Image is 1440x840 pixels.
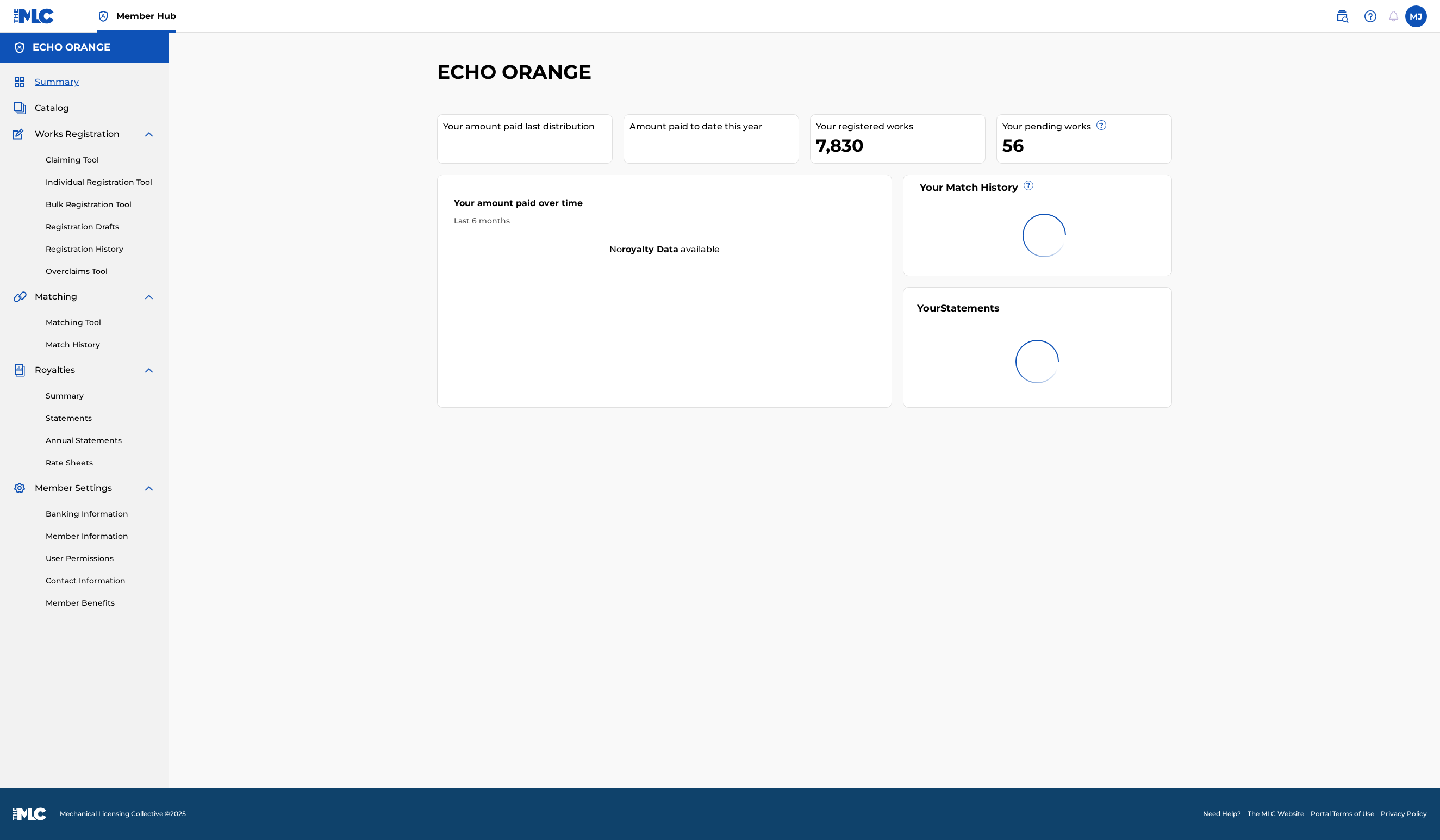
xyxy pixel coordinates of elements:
span: Catalog [35,102,69,115]
a: Annual Statements [46,435,155,446]
img: preloader [1014,206,1074,265]
a: Overclaims Tool [46,266,155,277]
a: Contact Information [46,575,155,587]
img: Matching [13,290,27,303]
span: Matching [35,290,77,303]
a: Privacy Policy [1381,809,1427,819]
div: Your amount paid over time [454,197,876,215]
span: Works Registration [35,128,120,141]
a: Registration History [46,244,155,255]
a: Public Search [1331,5,1353,27]
img: Summary [13,76,26,89]
img: expand [142,290,155,303]
div: Your registered works [816,120,985,133]
img: expand [142,364,155,377]
img: logo [13,807,47,820]
a: Claiming Tool [46,154,155,166]
img: expand [142,128,155,141]
span: ? [1024,181,1033,190]
img: help [1364,10,1377,23]
img: Catalog [13,102,26,115]
a: User Permissions [46,553,155,564]
a: Portal Terms of Use [1311,809,1374,819]
a: SummarySummary [13,76,79,89]
span: Summary [35,76,79,89]
a: Statements [46,413,155,424]
a: Registration Drafts [46,221,155,233]
a: Member Benefits [46,598,155,609]
img: MLC Logo [13,8,55,24]
strong: royalty data [622,244,678,254]
img: expand [142,482,155,495]
img: Royalties [13,364,26,377]
img: Accounts [13,41,26,54]
div: Your pending works [1002,120,1171,133]
a: Match History [46,339,155,351]
h2: ECHO ORANGE [437,60,597,84]
span: Member Settings [35,482,112,495]
a: Bulk Registration Tool [46,199,155,210]
a: Rate Sheets [46,457,155,469]
img: Works Registration [13,128,27,141]
a: Matching Tool [46,317,155,328]
div: Last 6 months [454,215,876,227]
a: The MLC Website [1248,809,1304,819]
div: Help [1360,5,1381,27]
img: search [1336,10,1349,23]
div: Your Match History [917,181,1158,195]
div: Notifications [1388,11,1399,22]
a: Member Information [46,531,155,542]
a: Banking Information [46,508,155,520]
div: Your Statements [917,301,1000,316]
div: Your amount paid last distribution [443,120,612,133]
div: User Menu [1405,5,1427,27]
span: Royalties [35,364,75,377]
div: 56 [1002,133,1171,158]
span: ? [1097,121,1106,129]
a: CatalogCatalog [13,102,69,115]
div: Amount paid to date this year [629,120,799,133]
div: 7,830 [816,133,985,158]
span: Member Hub [116,10,176,22]
h5: ECHO ORANGE [33,41,110,54]
div: No available [438,243,892,256]
a: Individual Registration Tool [46,177,155,188]
span: Mechanical Licensing Collective © 2025 [60,809,186,819]
img: Member Settings [13,482,26,495]
a: Need Help? [1203,809,1241,819]
a: Summary [46,390,155,402]
img: preloader [1008,332,1067,391]
img: Top Rightsholder [97,10,110,23]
